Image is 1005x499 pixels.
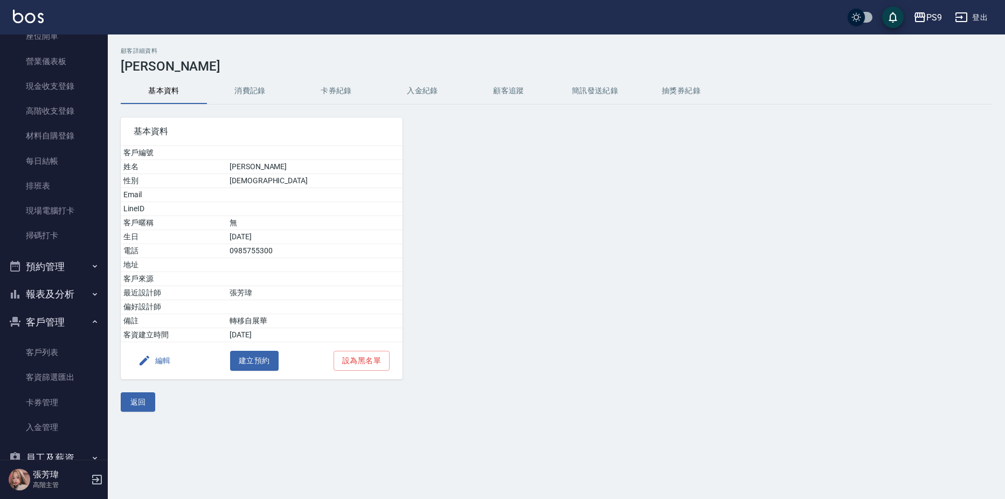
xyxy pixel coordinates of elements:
[121,258,227,272] td: 地址
[4,280,103,308] button: 報表及分析
[121,47,992,54] h2: 顧客詳細資料
[33,469,88,480] h5: 張芳瑋
[227,174,403,188] td: [DEMOGRAPHIC_DATA]
[951,8,992,27] button: 登出
[227,230,403,244] td: [DATE]
[121,216,227,230] td: 客戶暱稱
[4,149,103,174] a: 每日結帳
[882,6,904,28] button: save
[121,392,155,412] button: 返回
[4,390,103,415] a: 卡券管理
[121,78,207,104] button: 基本資料
[121,272,227,286] td: 客戶來源
[293,78,379,104] button: 卡券紀錄
[227,328,403,342] td: [DATE]
[121,59,992,74] h3: [PERSON_NAME]
[121,202,227,216] td: LineID
[134,126,390,137] span: 基本資料
[121,146,227,160] td: 客戶編號
[4,99,103,123] a: 高階收支登錄
[121,230,227,244] td: 生日
[227,244,403,258] td: 0985755300
[121,314,227,328] td: 備註
[227,160,403,174] td: [PERSON_NAME]
[227,314,403,328] td: 轉移自展華
[4,415,103,440] a: 入金管理
[4,253,103,281] button: 預約管理
[121,286,227,300] td: 最近設計師
[227,286,403,300] td: 張芳瑋
[909,6,946,29] button: PS9
[4,74,103,99] a: 現金收支登錄
[207,78,293,104] button: 消費記錄
[134,351,175,371] button: 編輯
[926,11,942,24] div: PS9
[227,216,403,230] td: 無
[121,244,227,258] td: 電話
[552,78,638,104] button: 簡訊發送紀錄
[4,198,103,223] a: 現場電腦打卡
[9,469,30,490] img: Person
[4,174,103,198] a: 排班表
[4,49,103,74] a: 營業儀表板
[4,365,103,390] a: 客資篩選匯出
[4,223,103,248] a: 掃碼打卡
[121,328,227,342] td: 客資建立時間
[121,160,227,174] td: 姓名
[4,340,103,365] a: 客戶列表
[121,188,227,202] td: Email
[379,78,466,104] button: 入金紀錄
[4,308,103,336] button: 客戶管理
[230,351,279,371] button: 建立預約
[466,78,552,104] button: 顧客追蹤
[4,444,103,472] button: 員工及薪資
[13,10,44,23] img: Logo
[4,123,103,148] a: 材料自購登錄
[121,300,227,314] td: 偏好設計師
[121,174,227,188] td: 性別
[638,78,724,104] button: 抽獎券紀錄
[4,24,103,48] a: 座位開單
[33,480,88,490] p: 高階主管
[334,351,390,371] button: 設為黑名單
